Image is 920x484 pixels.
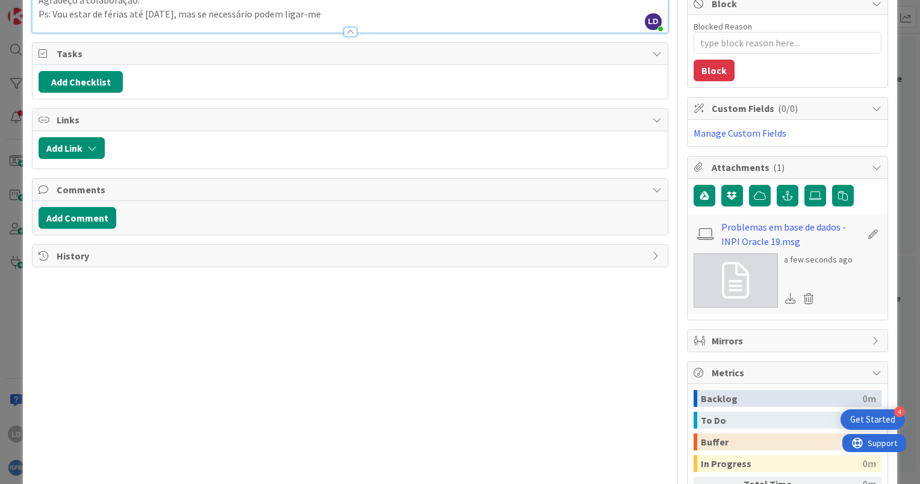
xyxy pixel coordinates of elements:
span: Support [25,2,55,16]
button: Add Comment [39,207,116,229]
div: In Progress [701,455,863,472]
span: Tasks [57,46,646,61]
span: Links [57,113,646,127]
button: Block [694,60,735,81]
div: Download [784,291,797,306]
span: ( 1 ) [773,161,785,173]
span: ( 0/0 ) [778,102,798,114]
span: LD [645,13,662,30]
span: Comments [57,182,646,197]
span: Mirrors [712,334,866,348]
span: Custom Fields [712,101,866,116]
div: Backlog [701,390,863,407]
div: Get Started [850,414,895,426]
div: a few seconds ago [784,253,853,266]
a: Manage Custom Fields [694,127,786,139]
a: Problemas em base de dados - INPI Oracle 19.msg [721,220,861,249]
button: Add Checklist [39,71,123,93]
div: 0m [863,433,876,450]
p: Ps: Vou estar de férias até [DATE], mas se necessário podem ligar-me [39,7,662,21]
div: 0m [863,390,876,407]
button: Add Link [39,137,105,159]
div: 0m [863,455,876,472]
div: Open Get Started checklist, remaining modules: 4 [841,409,905,430]
div: Buffer [701,433,863,450]
div: 4 [894,406,905,417]
span: Attachments [712,160,866,175]
div: To Do [701,412,863,429]
span: History [57,249,646,263]
label: Blocked Reason [694,21,752,32]
span: Metrics [712,365,866,380]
